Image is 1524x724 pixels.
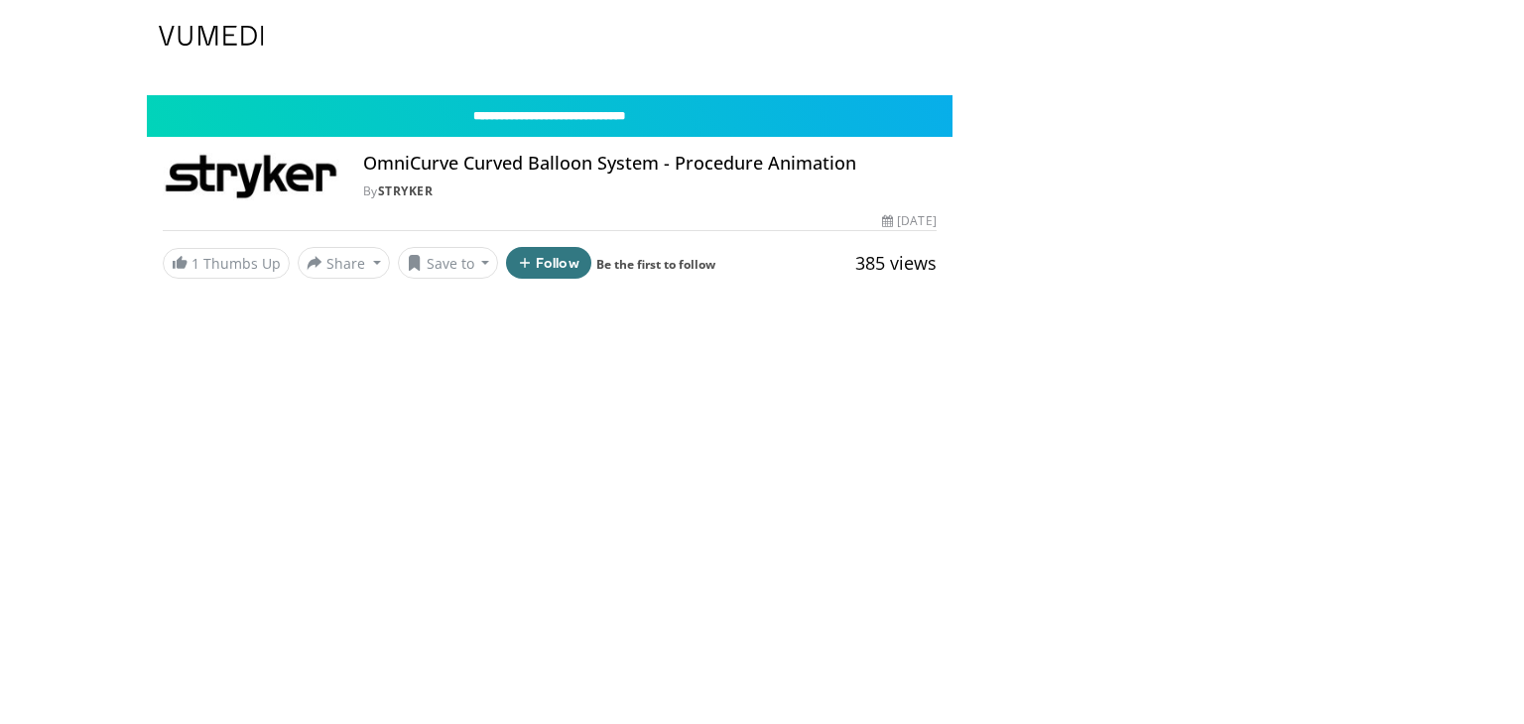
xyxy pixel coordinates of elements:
[363,182,937,200] div: By
[159,26,264,46] img: VuMedi Logo
[882,212,936,230] div: [DATE]
[191,254,199,273] span: 1
[163,248,290,279] a: 1 Thumbs Up
[398,247,499,279] button: Save to
[298,247,390,279] button: Share
[378,182,434,199] a: Stryker
[506,247,591,279] button: Follow
[163,153,339,200] img: Stryker
[363,153,937,175] h4: OmniCurve Curved Balloon System - Procedure Animation
[855,251,937,275] span: 385 views
[596,256,715,273] a: Be the first to follow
